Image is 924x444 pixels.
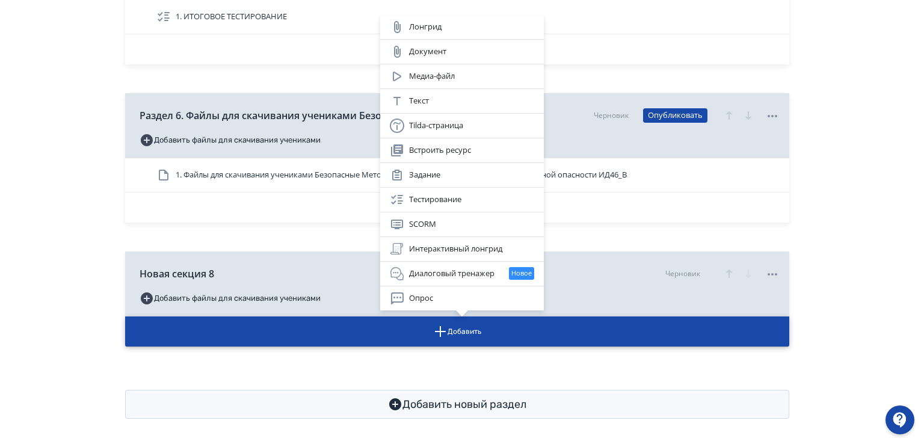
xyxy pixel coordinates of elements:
div: Медиа-файл [390,69,534,84]
div: Опрос [390,291,534,306]
div: Интерактивный лонгрид [390,242,534,256]
div: SCORM [390,217,534,232]
div: Тестирование [390,193,534,207]
div: Лонгрид [390,20,534,34]
div: Задание [390,168,534,182]
div: Встроить ресурс [390,143,534,158]
span: Новое [511,268,532,279]
div: Документ [390,45,534,59]
div: Диалоговый тренажер [390,267,534,281]
div: Tilda-страница [390,119,534,133]
div: Текст [390,94,534,108]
